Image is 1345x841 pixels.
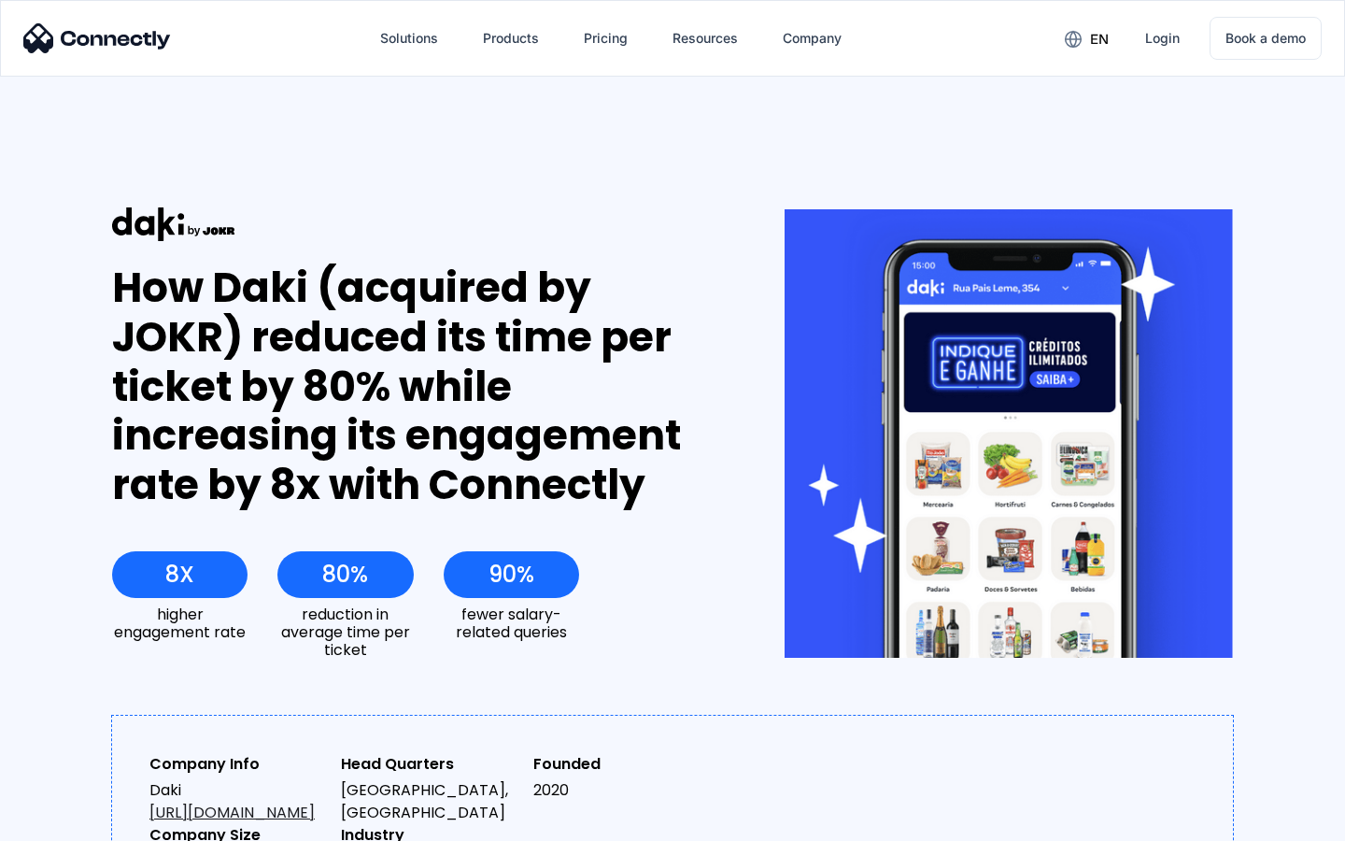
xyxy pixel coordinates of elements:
div: en [1050,24,1123,52]
div: Company [768,16,857,61]
div: 80% [322,562,368,588]
div: Solutions [380,25,438,51]
div: Company [783,25,842,51]
div: Pricing [584,25,628,51]
div: [GEOGRAPHIC_DATA], [GEOGRAPHIC_DATA] [341,779,517,824]
div: Resources [658,16,753,61]
div: Resources [672,25,738,51]
div: Founded [533,753,710,776]
div: 2020 [533,779,710,802]
div: en [1090,26,1109,52]
a: Login [1130,16,1195,61]
a: [URL][DOMAIN_NAME] [149,802,315,823]
div: Company Info [149,753,326,776]
div: Solutions [365,16,453,61]
ul: Language list [37,808,112,834]
div: 8X [165,562,194,588]
aside: Language selected: English [19,808,112,834]
div: Products [468,16,554,61]
div: Daki [149,779,326,824]
div: higher engagement rate [112,606,248,641]
a: Book a demo [1210,17,1322,60]
a: Pricing [569,16,643,61]
div: 90% [488,562,534,588]
div: Products [483,25,539,51]
img: Connectly Logo [23,23,171,53]
div: Head Quarters [341,753,517,776]
div: reduction in average time per ticket [277,606,413,660]
div: Login [1145,25,1180,51]
div: How Daki (acquired by JOKR) reduced its time per ticket by 80% while increasing its engagement ra... [112,264,716,510]
div: fewer salary-related queries [444,606,579,641]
